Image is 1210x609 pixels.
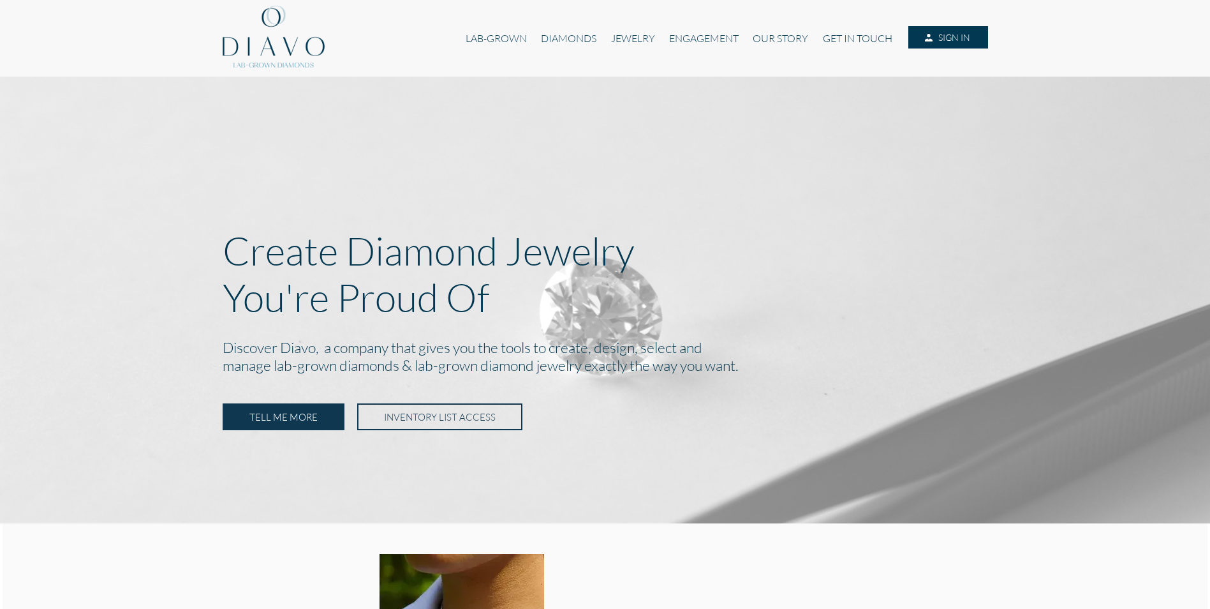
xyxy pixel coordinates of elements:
a: INVENTORY LIST ACCESS [357,403,522,430]
a: GET IN TOUCH [816,26,899,50]
a: DIAMONDS [534,26,603,50]
a: JEWELRY [603,26,661,50]
a: TELL ME MORE [223,403,344,430]
p: Create Diamond Jewelry You're Proud Of [223,227,988,320]
a: SIGN IN [908,26,987,49]
a: OUR STORY [746,26,815,50]
h2: Discover Diavo, a company that gives you the tools to create, design, select and manage lab-grown... [223,336,988,379]
a: LAB-GROWN [459,26,534,50]
a: ENGAGEMENT [662,26,746,50]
